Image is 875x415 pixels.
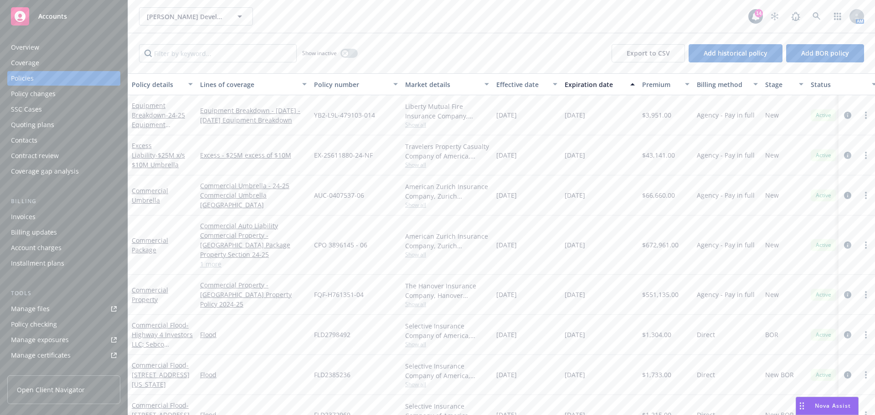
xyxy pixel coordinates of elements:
[565,370,585,379] span: [DATE]
[7,364,120,378] a: Manage claims
[11,149,59,163] div: Contract review
[693,73,762,95] button: Billing method
[814,371,833,379] span: Active
[496,290,517,299] span: [DATE]
[815,402,851,410] span: Nova Assist
[314,240,367,250] span: CPO 3896145 - 06
[860,289,871,300] a: more
[11,71,34,86] div: Policies
[860,190,871,201] a: more
[11,348,71,363] div: Manage certificates
[200,150,307,160] a: Excess - $25M excess of $10M
[11,210,36,224] div: Invoices
[801,49,849,57] span: Add BOR policy
[7,241,120,255] a: Account charges
[7,210,120,224] a: Invoices
[200,330,307,339] a: Flood
[697,80,748,89] div: Billing method
[829,7,847,26] a: Switch app
[565,150,585,160] span: [DATE]
[642,80,679,89] div: Premium
[7,133,120,148] a: Contacts
[7,225,120,240] a: Billing updates
[7,40,120,55] a: Overview
[132,101,185,138] a: Equipment Breakdown
[765,240,779,250] span: New
[139,44,297,62] input: Filter by keyword...
[765,370,794,379] span: New BOR
[842,110,853,121] a: circleInformation
[7,164,120,179] a: Coverage gap analysis
[200,80,297,89] div: Lines of coverage
[7,256,120,271] a: Installment plans
[762,73,807,95] button: Stage
[11,164,79,179] div: Coverage gap analysis
[405,80,479,89] div: Market details
[565,80,625,89] div: Expiration date
[132,111,185,138] span: - 24-25 Equipment Breakdown
[496,110,517,120] span: [DATE]
[796,397,859,415] button: Nova Assist
[132,321,193,358] a: Commercial Flood
[405,281,489,300] div: The Hanover Insurance Company, Hanover Insurance Group
[7,149,120,163] a: Contract review
[496,80,547,89] div: Effective date
[496,150,517,160] span: [DATE]
[310,73,401,95] button: Policy number
[405,121,489,128] span: Show all
[314,190,364,200] span: AUC-0407537-06
[565,240,585,250] span: [DATE]
[11,241,62,255] div: Account charges
[7,348,120,363] a: Manage certificates
[565,330,585,339] span: [DATE]
[787,7,805,26] a: Report a Bug
[132,80,183,89] div: Policy details
[496,190,517,200] span: [DATE]
[132,361,190,389] span: - [STREET_ADDRESS][US_STATE]
[814,291,833,299] span: Active
[842,150,853,161] a: circleInformation
[7,333,120,347] a: Manage exposures
[11,302,50,316] div: Manage files
[132,141,185,169] a: Excess Liability
[7,4,120,29] a: Accounts
[405,340,489,348] span: Show all
[814,111,833,119] span: Active
[808,7,826,26] a: Search
[496,370,517,379] span: [DATE]
[860,150,871,161] a: more
[860,329,871,340] a: more
[842,190,853,201] a: circleInformation
[765,110,779,120] span: New
[7,118,120,132] a: Quoting plans
[405,361,489,380] div: Selective Insurance Company of America, Selective Insurance Group
[642,190,675,200] span: $66,660.00
[405,201,489,209] span: Show all
[11,102,42,117] div: SSC Cases
[7,197,120,206] div: Billing
[755,9,763,17] div: 14
[642,290,679,299] span: $551,135.00
[314,150,373,160] span: EX-2S611880-24-NF
[405,380,489,388] span: Show all
[496,330,517,339] span: [DATE]
[11,364,57,378] div: Manage claims
[11,40,39,55] div: Overview
[860,369,871,380] a: more
[842,369,853,380] a: circleInformation
[642,240,679,250] span: $672,961.00
[11,225,57,240] div: Billing updates
[405,300,489,308] span: Show all
[765,290,779,299] span: New
[842,289,853,300] a: circleInformation
[405,182,489,201] div: American Zurich Insurance Company, Zurich Insurance Group
[132,236,168,254] a: Commercial Package
[697,240,755,250] span: Agency - Pay in full
[405,251,489,258] span: Show all
[860,110,871,121] a: more
[642,150,675,160] span: $43,141.00
[811,80,866,89] div: Status
[128,73,196,95] button: Policy details
[17,385,85,395] span: Open Client Navigator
